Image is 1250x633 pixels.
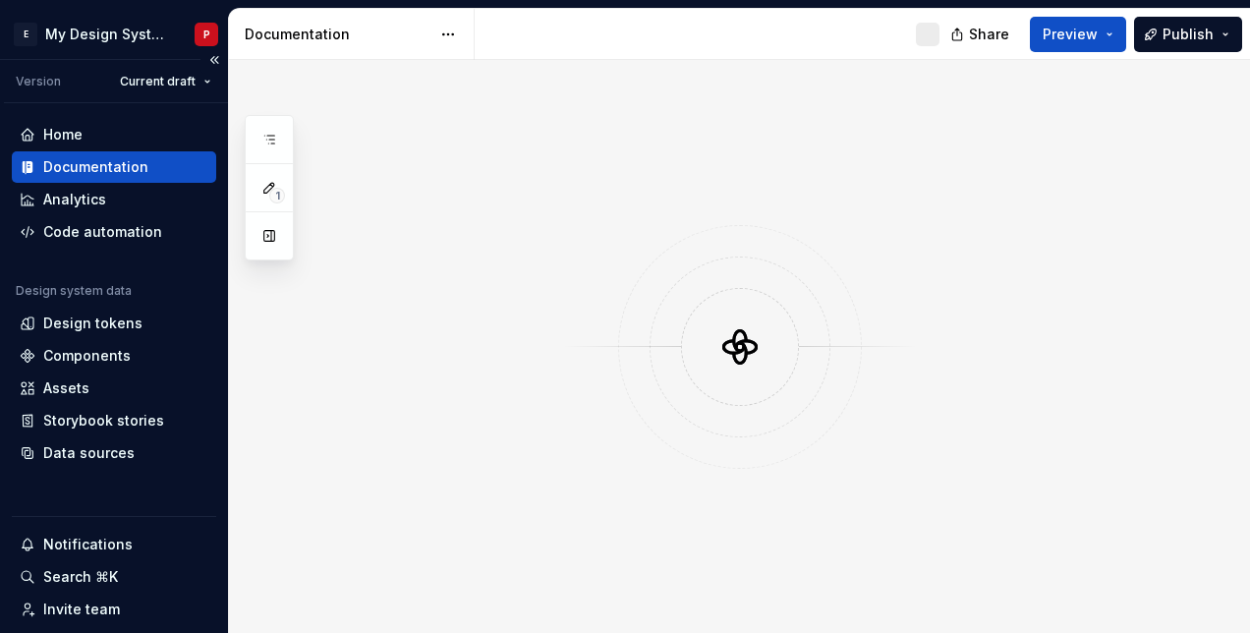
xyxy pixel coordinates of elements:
[12,119,216,150] a: Home
[12,594,216,625] a: Invite team
[43,443,135,463] div: Data sources
[12,373,216,404] a: Assets
[43,157,148,177] div: Documentation
[1043,25,1098,44] span: Preview
[1030,17,1126,52] button: Preview
[43,346,131,366] div: Components
[43,378,89,398] div: Assets
[200,46,228,74] button: Collapse sidebar
[43,567,118,587] div: Search ⌘K
[12,405,216,436] a: Storybook stories
[12,151,216,183] a: Documentation
[12,529,216,560] button: Notifications
[12,308,216,339] a: Design tokens
[120,74,196,89] span: Current draft
[45,25,171,44] div: My Design System
[12,561,216,593] button: Search ⌘K
[14,23,37,46] div: E
[245,25,430,44] div: Documentation
[111,68,220,95] button: Current draft
[16,283,132,299] div: Design system data
[12,216,216,248] a: Code automation
[43,411,164,431] div: Storybook stories
[43,125,83,144] div: Home
[43,222,162,242] div: Code automation
[940,17,1022,52] button: Share
[4,13,224,55] button: EMy Design SystemP
[43,600,120,619] div: Invite team
[43,190,106,209] div: Analytics
[969,25,1009,44] span: Share
[43,535,133,554] div: Notifications
[269,188,285,203] span: 1
[43,314,142,333] div: Design tokens
[1163,25,1214,44] span: Publish
[12,437,216,469] a: Data sources
[12,340,216,372] a: Components
[12,184,216,215] a: Analytics
[1134,17,1242,52] button: Publish
[16,74,61,89] div: Version
[203,27,210,42] div: P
